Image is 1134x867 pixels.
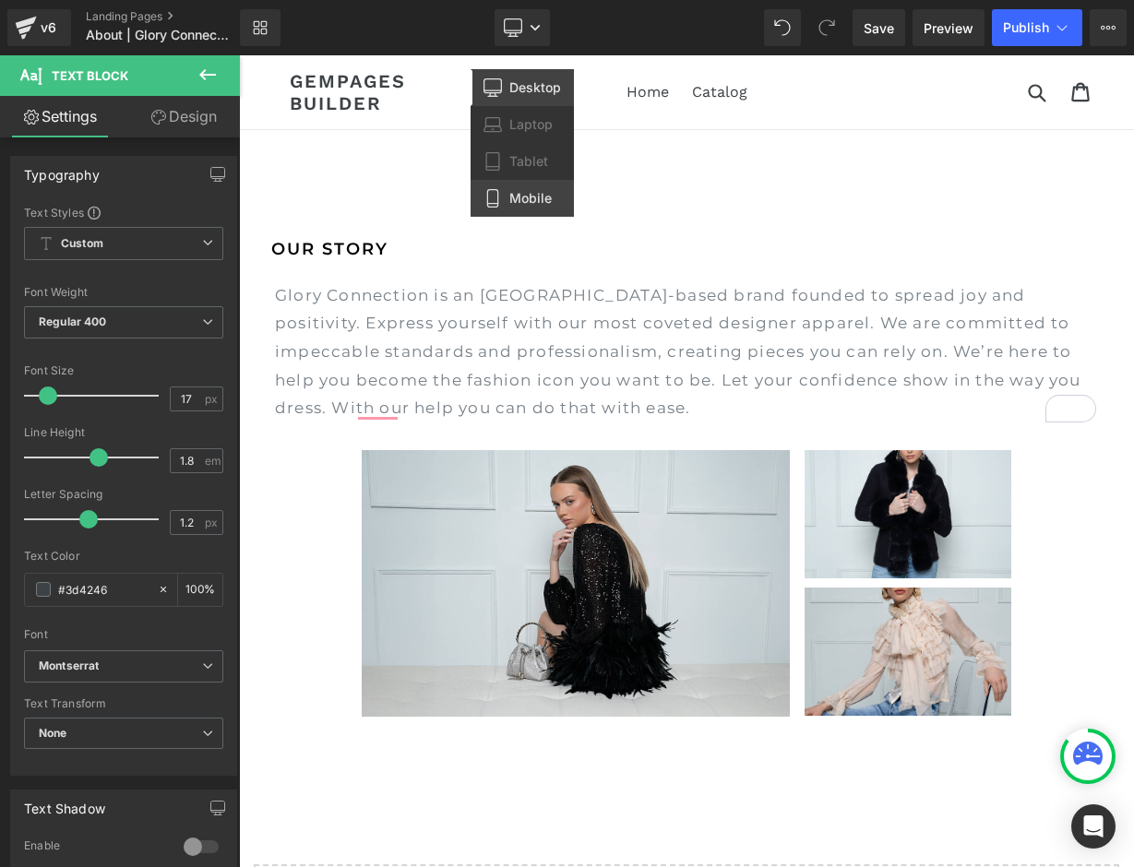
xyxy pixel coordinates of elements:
span: em [205,455,221,467]
a: New Library [240,9,281,46]
span: Publish [1003,20,1049,35]
i: Montserrat [39,659,99,674]
span: Tablet [509,153,548,170]
div: v6 [37,16,60,40]
button: Redo [808,9,845,46]
div: Text Transform [24,697,223,710]
span: About | Glory Connection [86,28,233,42]
button: More [1090,9,1127,46]
div: Text Shadow [24,790,105,816]
a: Preview [913,9,985,46]
div: Line Height [24,426,223,439]
div: % [178,574,222,606]
div: Text Styles [24,205,223,220]
span: Mobile [509,190,552,207]
input: Color [58,579,149,600]
span: Save [864,18,894,38]
a: Tablet [471,143,574,180]
iframe: To enrich screen reader interactions, please activate Accessibility in Grammarly extension settings [239,55,1134,867]
div: Enable [24,838,165,858]
a: Landing Pages [86,9,268,24]
b: None [39,726,67,740]
a: Mobile [471,180,574,217]
b: Regular 400 [39,315,107,328]
a: v6 [7,9,71,46]
div: Letter Spacing [24,488,223,501]
b: Custom [61,236,103,252]
div: Font [24,628,223,641]
button: Undo [764,9,801,46]
div: Font Size [24,364,223,377]
a: Laptop [471,106,574,143]
div: Text Color [24,550,223,563]
div: Open Intercom Messenger [1071,804,1116,849]
a: Design [124,96,244,137]
span: Desktop [509,79,561,96]
div: Font Weight [24,286,223,299]
span: px [205,517,221,529]
button: Publish [992,9,1082,46]
span: Laptop [509,116,553,133]
div: Typography [24,157,100,183]
span: Preview [924,18,973,38]
span: Text Block [52,68,128,83]
span: px [205,393,221,405]
a: Desktop [471,69,574,106]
